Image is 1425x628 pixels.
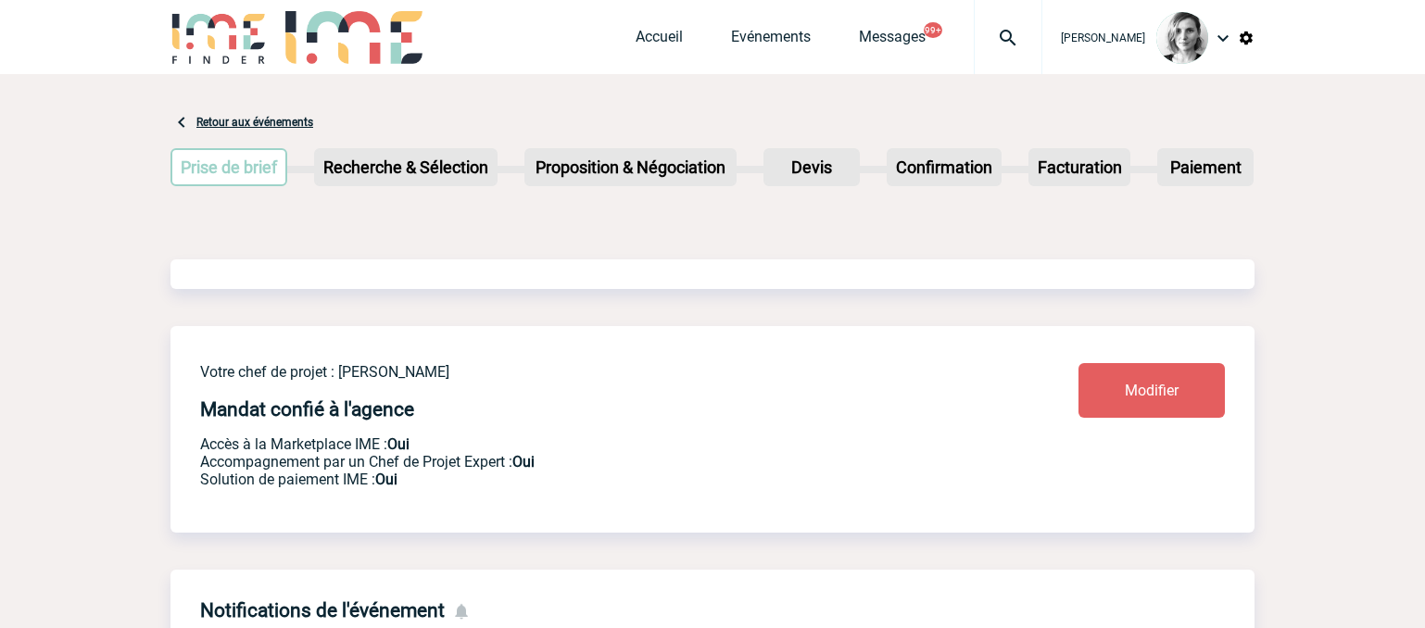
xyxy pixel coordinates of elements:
p: Votre chef de projet : [PERSON_NAME] [200,363,969,381]
button: 99+ [924,22,942,38]
p: Confirmation [889,150,1000,184]
h4: Mandat confié à l'agence [200,398,414,421]
p: Prise de brief [172,150,285,184]
p: Prestation payante [200,453,969,471]
a: Evénements [731,28,811,54]
b: Oui [387,435,410,453]
h4: Notifications de l'événement [200,599,445,622]
span: Modifier [1125,382,1179,399]
p: Recherche & Sélection [316,150,496,184]
a: Messages [859,28,926,54]
img: IME-Finder [170,11,267,64]
b: Oui [512,453,535,471]
p: Devis [765,150,858,184]
p: Proposition & Négociation [526,150,735,184]
img: 103019-1.png [1156,12,1208,64]
p: Facturation [1030,150,1129,184]
a: Retour aux événements [196,116,313,129]
a: Accueil [636,28,683,54]
span: [PERSON_NAME] [1061,31,1145,44]
p: Paiement [1159,150,1252,184]
p: Accès à la Marketplace IME : [200,435,969,453]
b: Oui [375,471,397,488]
p: Conformité aux process achat client, Prise en charge de la facturation, Mutualisation de plusieur... [200,471,969,488]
